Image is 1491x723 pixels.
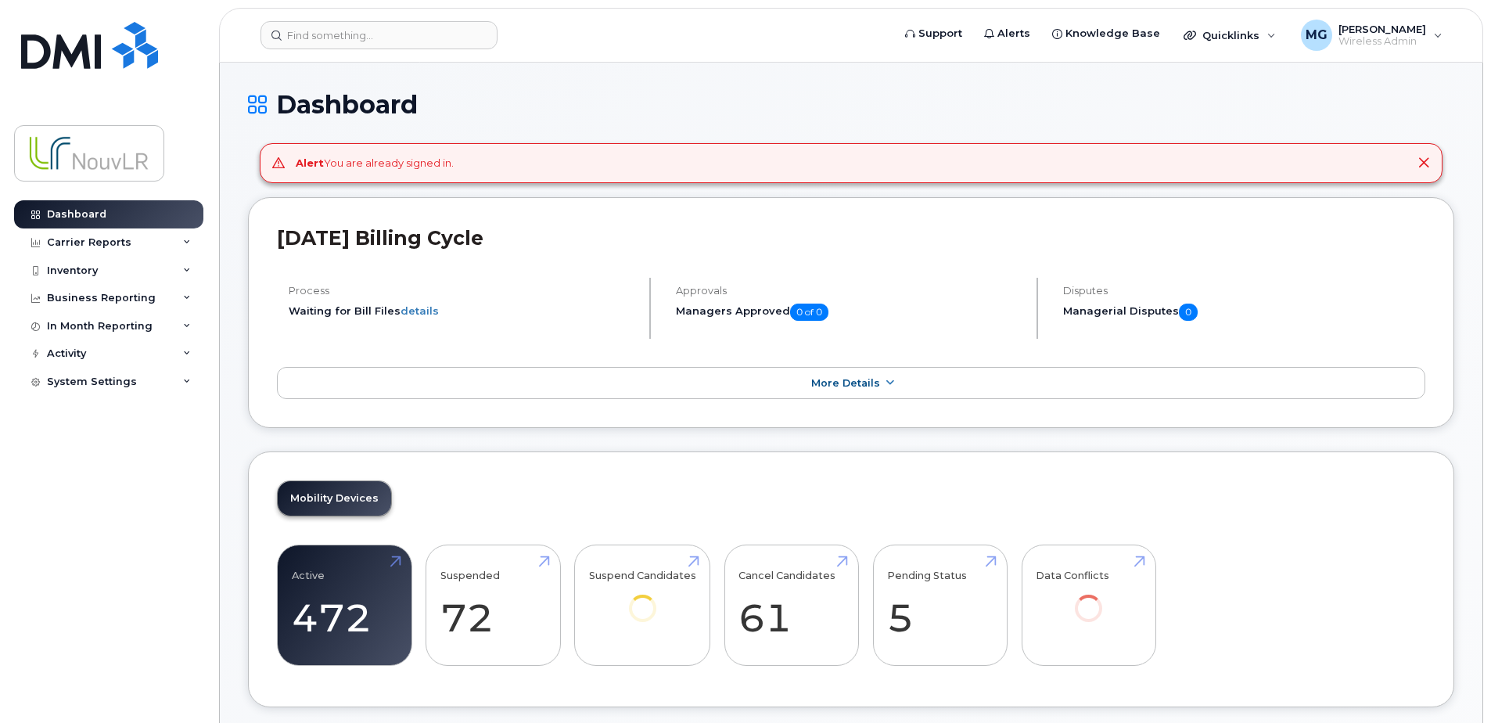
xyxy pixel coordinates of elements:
span: 0 of 0 [790,304,828,321]
a: Suspended 72 [440,554,546,657]
a: Pending Status 5 [887,554,993,657]
strong: Alert [296,156,324,169]
h4: Approvals [676,285,1023,297]
a: Suspend Candidates [589,554,696,644]
h4: Disputes [1063,285,1425,297]
span: 0 [1179,304,1198,321]
a: details [401,304,439,317]
a: Cancel Candidates 61 [738,554,844,657]
h2: [DATE] Billing Cycle [277,226,1425,250]
h5: Managerial Disputes [1063,304,1425,321]
li: Waiting for Bill Files [289,304,636,318]
h4: Process [289,285,636,297]
a: Mobility Devices [278,481,391,516]
span: More Details [811,377,880,389]
a: Active 472 [292,554,397,657]
h1: Dashboard [248,91,1454,118]
a: Data Conflicts [1036,554,1141,644]
h5: Managers Approved [676,304,1023,321]
div: You are already signed in. [296,156,454,171]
